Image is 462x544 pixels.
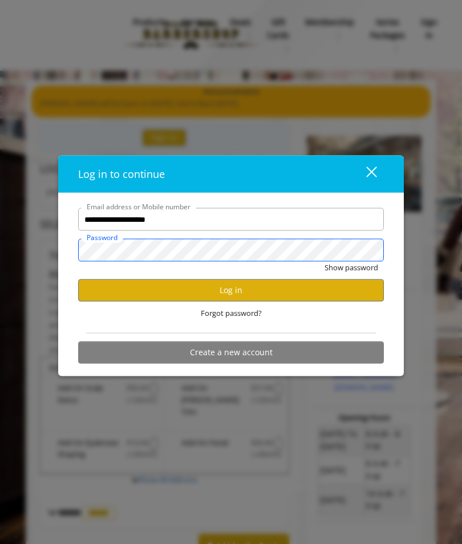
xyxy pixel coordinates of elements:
[81,201,196,212] label: Email address or Mobile number
[353,165,376,182] div: close dialog
[345,163,384,186] button: close dialog
[78,239,384,262] input: Password
[78,208,384,231] input: Email address or Mobile number
[201,307,262,319] span: Forgot password?
[81,232,123,243] label: Password
[78,167,165,181] span: Log in to continue
[78,341,384,363] button: Create a new account
[78,279,384,302] button: Log in
[325,262,378,274] button: Show password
